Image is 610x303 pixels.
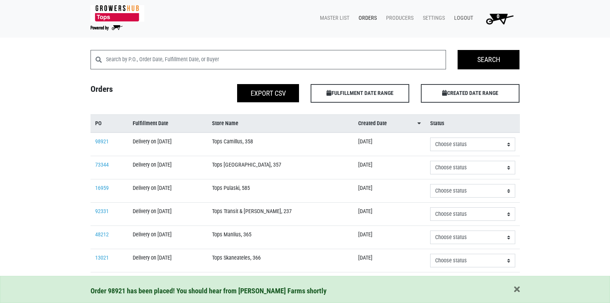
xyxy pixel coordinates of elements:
[430,119,515,128] a: Status
[354,203,425,226] td: [DATE]
[95,138,109,145] a: 98921
[128,133,208,156] td: Delivery on [DATE]
[354,249,425,272] td: [DATE]
[128,156,208,179] td: Delivery on [DATE]
[207,226,354,249] td: Tops Manlius, 365
[207,249,354,272] td: Tops Skaneateles, 366
[421,84,519,103] span: CREATED DATE RANGE
[95,255,109,261] a: 13021
[430,119,444,128] span: Status
[354,133,425,156] td: [DATE]
[128,272,208,296] td: Delivery on [DATE]
[237,84,299,102] button: Export CSV
[448,11,476,26] a: Logout
[207,203,354,226] td: Tops Transit & [PERSON_NAME], 237
[354,179,425,203] td: [DATE]
[95,231,109,238] a: 48212
[212,119,349,128] a: Store Name
[91,5,144,22] img: 279edf242af8f9d49a69d9d2afa010fb.png
[85,84,195,100] h4: Orders
[311,84,409,103] span: FULFILLMENT DATE RANGE
[128,226,208,249] td: Delivery on [DATE]
[354,272,425,296] td: [DATE]
[476,11,520,26] a: 0
[354,226,425,249] td: [DATE]
[128,249,208,272] td: Delivery on [DATE]
[106,50,446,69] input: Search by P.O., Order Date, Fulfillment Date, or Buyer
[417,11,448,26] a: Settings
[207,179,354,203] td: Tops Pulaski, 585
[212,119,238,128] span: Store Name
[497,13,499,20] span: 0
[128,179,208,203] td: Delivery on [DATE]
[358,119,421,128] a: Created Date
[207,272,354,296] td: Tops [GEOGRAPHIC_DATA], 357
[95,119,102,128] span: PO
[95,208,109,215] a: 92331
[128,203,208,226] td: Delivery on [DATE]
[95,185,109,191] a: 16959
[91,25,123,31] img: Powered by Big Wheelbarrow
[482,11,517,26] img: Cart
[207,156,354,179] td: Tops [GEOGRAPHIC_DATA], 357
[354,156,425,179] td: [DATE]
[95,119,123,128] a: PO
[380,11,417,26] a: Producers
[358,119,387,128] span: Created Date
[352,11,380,26] a: Orders
[133,119,168,128] span: Fulfillment Date
[133,119,203,128] a: Fulfillment Date
[91,286,520,296] div: Order 98921 has been placed! You should hear from [PERSON_NAME] Farms shortly
[95,162,109,168] a: 73344
[314,11,352,26] a: Master List
[458,50,519,69] input: Search
[207,133,354,156] td: Tops Camillus, 358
